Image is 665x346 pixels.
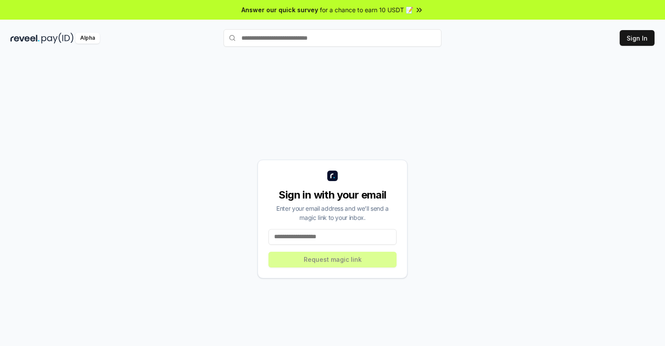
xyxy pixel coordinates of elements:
[327,171,338,181] img: logo_small
[41,33,74,44] img: pay_id
[10,33,40,44] img: reveel_dark
[268,188,397,202] div: Sign in with your email
[75,33,100,44] div: Alpha
[241,5,318,14] span: Answer our quick survey
[268,204,397,222] div: Enter your email address and we’ll send a magic link to your inbox.
[620,30,655,46] button: Sign In
[320,5,413,14] span: for a chance to earn 10 USDT 📝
